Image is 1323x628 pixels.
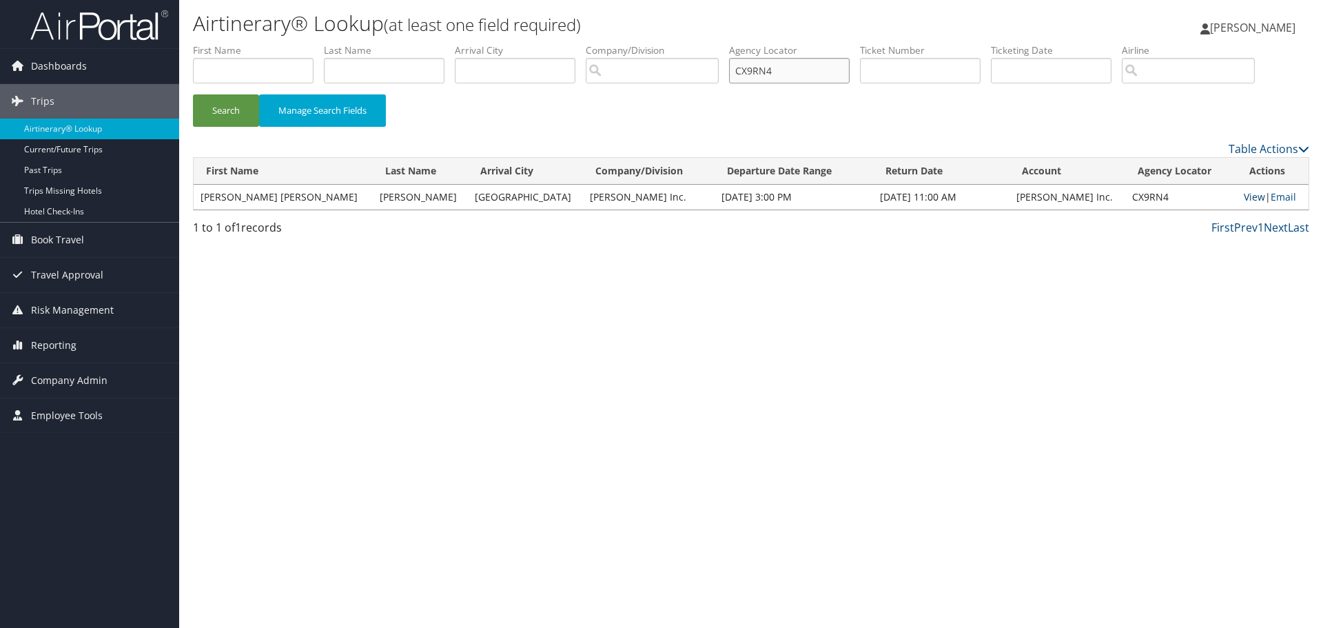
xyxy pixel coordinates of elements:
[583,185,715,210] td: [PERSON_NAME] Inc.
[715,185,873,210] td: [DATE] 3:00 PM
[468,185,584,210] td: [GEOGRAPHIC_DATA]
[468,158,584,185] th: Arrival City: activate to sort column ascending
[583,158,715,185] th: Company/Division
[1264,220,1288,235] a: Next
[1288,220,1309,235] a: Last
[31,84,54,119] span: Trips
[31,293,114,327] span: Risk Management
[1009,158,1125,185] th: Account: activate to sort column ascending
[1271,190,1296,203] a: Email
[259,94,386,127] button: Manage Search Fields
[373,185,468,210] td: [PERSON_NAME]
[31,363,107,398] span: Company Admin
[1229,141,1309,156] a: Table Actions
[30,9,168,41] img: airportal-logo.png
[860,43,991,57] label: Ticket Number
[1009,185,1125,210] td: [PERSON_NAME] Inc.
[586,43,729,57] label: Company/Division
[1200,7,1309,48] a: [PERSON_NAME]
[991,43,1122,57] label: Ticketing Date
[31,49,87,83] span: Dashboards
[193,219,457,243] div: 1 to 1 of records
[194,158,373,185] th: First Name: activate to sort column ascending
[324,43,455,57] label: Last Name
[193,43,324,57] label: First Name
[1210,20,1295,35] span: [PERSON_NAME]
[455,43,586,57] label: Arrival City
[1237,158,1309,185] th: Actions
[873,158,1009,185] th: Return Date: activate to sort column ascending
[194,185,373,210] td: [PERSON_NAME] [PERSON_NAME]
[1244,190,1265,203] a: View
[31,398,103,433] span: Employee Tools
[729,43,860,57] label: Agency Locator
[1125,185,1237,210] td: CX9RN4
[235,220,241,235] span: 1
[1258,220,1264,235] a: 1
[31,328,76,363] span: Reporting
[1211,220,1234,235] a: First
[715,158,873,185] th: Departure Date Range: activate to sort column ascending
[193,9,937,38] h1: Airtinerary® Lookup
[31,223,84,257] span: Book Travel
[1237,185,1309,210] td: |
[31,258,103,292] span: Travel Approval
[1234,220,1258,235] a: Prev
[193,94,259,127] button: Search
[373,158,468,185] th: Last Name: activate to sort column ascending
[1125,158,1237,185] th: Agency Locator: activate to sort column ascending
[1122,43,1265,57] label: Airline
[873,185,1009,210] td: [DATE] 11:00 AM
[384,13,581,36] small: (at least one field required)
